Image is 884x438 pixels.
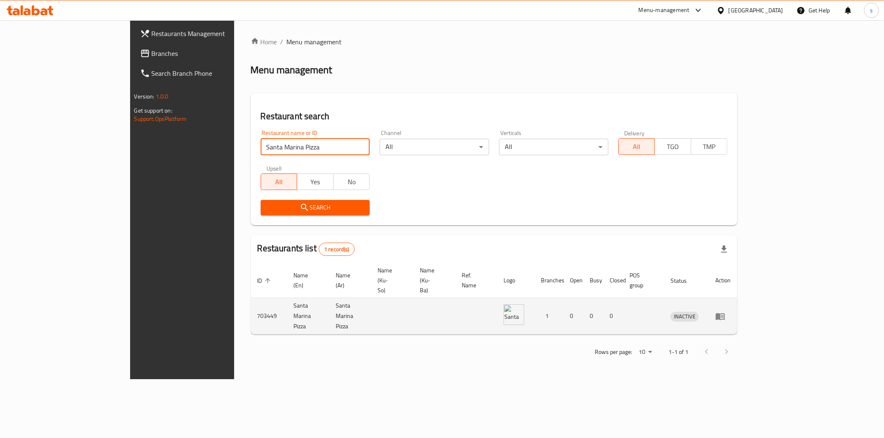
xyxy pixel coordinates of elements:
[583,298,603,335] td: 0
[595,347,632,357] p: Rows per page:
[709,263,737,298] th: Action
[695,141,724,153] span: TMP
[281,37,283,47] li: /
[635,346,655,359] div: Rows per page:
[870,6,873,15] span: s
[133,43,278,63] a: Branches
[583,263,603,298] th: Busy
[563,298,583,335] td: 0
[499,139,608,155] div: All
[691,138,728,155] button: TMP
[287,298,329,335] td: Santa Marina Pizza
[257,276,273,286] span: ID
[378,265,403,295] span: Name (Ku-So)
[603,298,623,335] td: 0
[134,105,172,116] span: Get support on:
[624,130,645,136] label: Delivery
[294,270,319,290] span: Name (En)
[300,176,330,188] span: Yes
[729,6,783,15] div: [GEOGRAPHIC_DATA]
[264,176,294,188] span: All
[668,347,688,357] p: 1-1 of 1
[671,276,698,286] span: Status
[337,176,367,188] span: No
[156,91,169,102] span: 1.0.0
[297,173,334,190] button: Yes
[333,173,370,190] button: No
[380,139,489,155] div: All
[497,263,534,298] th: Logo
[134,91,155,102] span: Version:
[287,37,342,47] span: Menu management
[622,141,652,153] span: All
[133,24,278,43] a: Restaurants Management
[462,270,487,290] span: Ref. Name
[251,263,738,335] table: enhanced table
[563,263,583,298] th: Open
[152,68,271,78] span: Search Branch Phone
[603,263,623,298] th: Closed
[134,113,187,124] a: Support.OpsPlatform
[534,298,563,335] td: 1
[336,270,361,290] span: Name (Ar)
[319,245,354,253] span: 1 record(s)
[266,165,282,171] label: Upsell
[714,239,734,259] div: Export file
[261,139,370,155] input: Search for restaurant name or ID..
[251,37,738,47] nav: breadcrumb
[329,298,371,335] td: Santa Marina Pizza
[630,270,654,290] span: POS group
[133,63,278,83] a: Search Branch Phone
[261,200,370,215] button: Search
[504,304,524,325] img: Santa Marina Pizza
[618,138,655,155] button: All
[267,202,363,213] span: Search
[639,5,690,15] div: Menu-management
[152,48,271,58] span: Branches
[261,173,298,190] button: All
[654,138,691,155] button: TGO
[152,29,271,39] span: Restaurants Management
[658,141,688,153] span: TGO
[534,263,563,298] th: Branches
[319,243,355,256] div: Total records count
[257,242,355,256] h2: Restaurants list
[671,312,699,321] span: INACTIVE
[420,265,445,295] span: Name (Ku-Ba)
[261,110,728,123] h2: Restaurant search
[251,63,332,77] h2: Menu management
